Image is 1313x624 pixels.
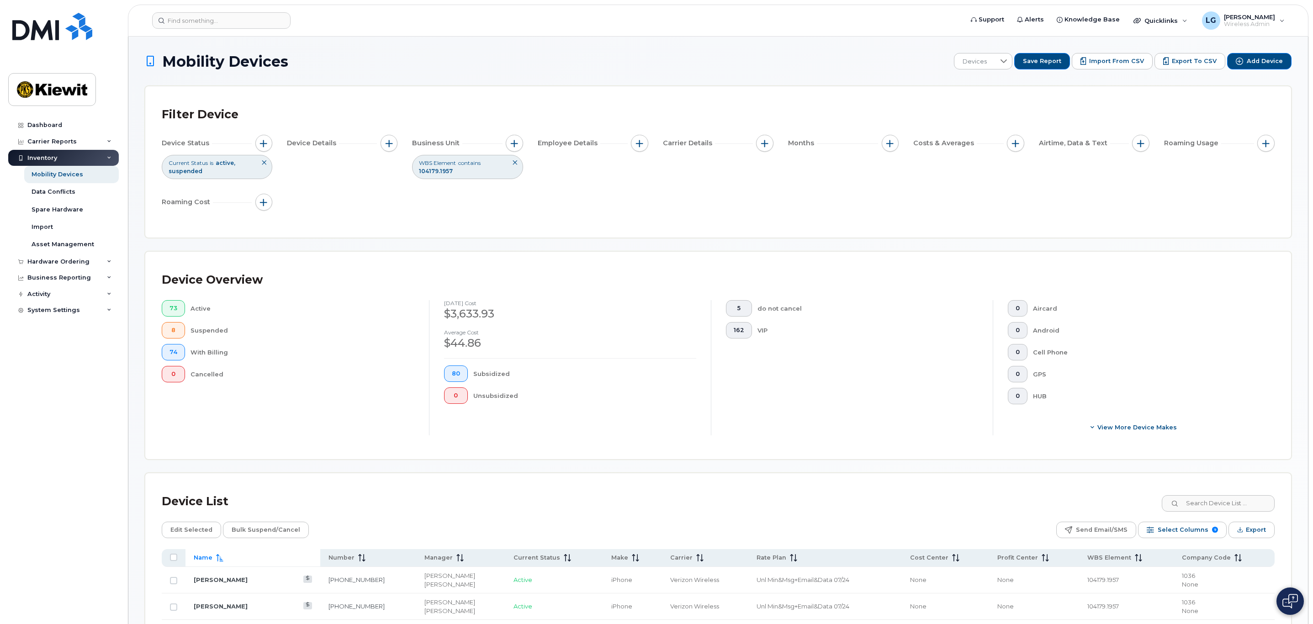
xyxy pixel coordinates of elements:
[1097,423,1177,432] span: View More Device Makes
[1014,53,1070,69] button: Save Report
[611,603,632,610] span: iPhone
[1087,554,1131,562] span: WBS Element
[514,554,560,562] span: Current Status
[473,387,697,404] div: Unsubsidized
[1212,527,1218,533] span: 9
[1087,603,1119,610] span: 104179.1957
[424,554,453,562] span: Manager
[444,387,468,404] button: 0
[162,53,288,69] span: Mobility Devices
[611,576,632,583] span: iPhone
[1023,57,1061,65] span: Save Report
[303,576,312,582] a: View Last Bill
[1016,370,1020,378] span: 0
[444,329,696,335] h4: Average cost
[1182,581,1198,588] span: None
[169,327,177,334] span: 8
[170,523,212,537] span: Edit Selected
[1008,322,1027,338] button: 0
[419,159,456,167] span: WBS Element
[1033,322,1260,338] div: Android
[1008,300,1027,317] button: 0
[216,159,235,166] span: active
[1182,572,1195,579] span: 1036
[287,138,339,148] span: Device Details
[1016,392,1020,400] span: 0
[757,322,979,338] div: VIP
[734,327,744,334] span: 162
[1072,53,1153,69] button: Import from CSV
[1182,554,1231,562] span: Company Code
[223,522,309,538] button: Bulk Suspend/Cancel
[191,344,415,360] div: With Billing
[1138,522,1227,538] button: Select Columns 9
[757,576,849,583] span: Unl Min&Msg+Email&Data 07/24
[169,349,177,356] span: 74
[1227,53,1292,69] button: Add Device
[788,138,817,148] span: Months
[1154,53,1225,69] button: Export to CSV
[162,103,238,127] div: Filter Device
[1087,576,1119,583] span: 104179.1957
[726,322,752,338] button: 162
[1246,523,1266,537] span: Export
[1008,366,1027,382] button: 0
[169,168,202,175] span: suspended
[1056,522,1136,538] button: Send Email/SMS
[514,603,532,610] span: Active
[419,168,453,175] span: 104179.1957
[1016,305,1020,312] span: 0
[191,322,415,338] div: Suspended
[1033,300,1260,317] div: Aircard
[997,603,1014,610] span: None
[1033,388,1260,404] div: HUB
[670,603,719,610] span: Verizon Wireless
[162,268,263,292] div: Device Overview
[1008,419,1260,435] button: View More Device Makes
[232,523,300,537] span: Bulk Suspend/Cancel
[757,300,979,317] div: do not cancel
[1033,344,1260,360] div: Cell Phone
[194,576,248,583] a: [PERSON_NAME]
[1033,366,1260,382] div: GPS
[1182,598,1195,606] span: 1036
[328,554,355,562] span: Number
[1247,57,1283,65] span: Add Device
[452,392,460,399] span: 0
[663,138,715,148] span: Carrier Details
[191,366,415,382] div: Cancelled
[194,603,248,610] a: [PERSON_NAME]
[1282,594,1298,608] img: Open chat
[444,306,696,322] div: $3,633.93
[424,598,497,607] div: [PERSON_NAME]
[734,305,744,312] span: 5
[444,300,696,306] h4: [DATE] cost
[473,365,697,382] div: Subsidized
[997,554,1038,562] span: Profit Center
[162,138,212,148] span: Device Status
[1076,523,1128,537] span: Send Email/SMS
[611,554,628,562] span: Make
[162,490,228,513] div: Device List
[162,522,221,538] button: Edit Selected
[670,576,719,583] span: Verizon Wireless
[424,580,497,589] div: [PERSON_NAME]
[1228,522,1275,538] button: Export
[1172,57,1217,65] span: Export to CSV
[910,576,927,583] span: None
[328,576,385,583] a: [PHONE_NUMBER]
[1008,344,1027,360] button: 0
[169,305,177,312] span: 73
[452,370,460,377] span: 80
[412,138,462,148] span: Business Unit
[162,344,185,360] button: 74
[458,159,481,167] span: contains
[997,576,1014,583] span: None
[328,603,385,610] a: [PHONE_NUMBER]
[910,603,927,610] span: None
[670,554,693,562] span: Carrier
[1158,523,1208,537] span: Select Columns
[194,554,212,562] span: Name
[1162,495,1275,512] input: Search Device List ...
